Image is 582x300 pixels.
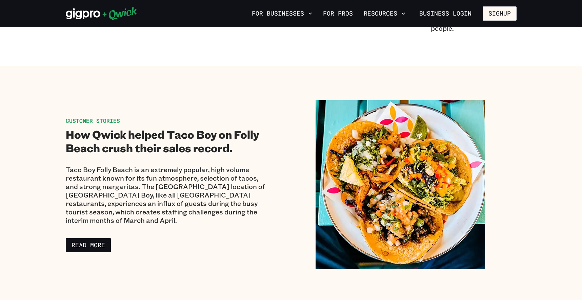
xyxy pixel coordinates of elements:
[66,117,120,124] span: CUSTOMER STORIES
[414,6,477,21] a: Business Login
[66,238,111,252] a: Read more
[316,100,485,269] img: Tacos in restaurant environment
[66,165,267,225] p: Taco Boy Folly Beach is an extremely popular, high volume restaurant known for its fun atmosphere...
[320,8,356,19] a: For Pros
[361,8,408,19] button: Resources
[66,128,267,155] h2: How Qwick helped Taco Boy on Folly Beach crush their sales record.
[483,6,517,21] button: Signup
[249,8,315,19] button: For Businesses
